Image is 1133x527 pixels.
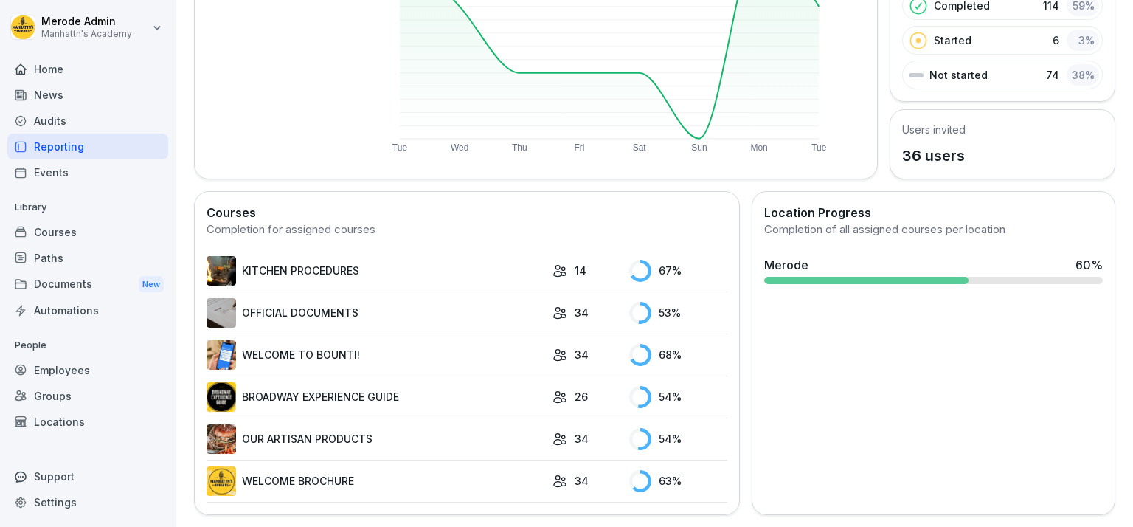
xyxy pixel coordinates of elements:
a: Events [7,159,168,185]
p: Merode Admin [41,15,132,28]
p: 34 [575,431,589,447]
a: WELCOME BROCHURE [207,466,545,496]
a: WELCOME TO BOUNTI! [207,340,545,370]
img: ejac0nauwq8k5t72z492sf9q.png [207,298,236,328]
div: 3 % [1067,30,1099,51]
a: Settings [7,489,168,515]
text: Thu [512,142,527,153]
a: Employees [7,357,168,383]
a: KITCHEN PROCEDURES [207,256,545,286]
div: 60 % [1075,256,1103,274]
div: 67 % [629,260,727,282]
p: 36 users [902,145,966,167]
img: g13ofhbnvnkja93or8f2wu04.png [207,382,236,412]
a: News [7,82,168,108]
text: Tue [392,142,408,153]
a: BROADWAY EXPERIENCE GUIDE [207,382,545,412]
img: o6stutclj8fenf9my2o1qei2.png [207,466,236,496]
div: 54 % [629,386,727,408]
div: 63 % [629,470,727,492]
h2: Location Progress [764,204,1103,221]
div: 38 % [1067,64,1099,86]
a: Courses [7,219,168,245]
p: 6 [1053,32,1059,48]
a: Groups [7,383,168,409]
text: Tue [812,142,828,153]
p: 74 [1046,67,1059,83]
a: Audits [7,108,168,134]
a: Home [7,56,168,82]
h5: Users invited [902,122,966,137]
img: b6xamxhvf3oim249scwp8rtl.png [207,424,236,454]
img: cg5lo66e1g15nr59ub5pszec.png [207,256,236,286]
p: 34 [575,347,589,362]
div: Completion for assigned courses [207,221,727,238]
text: Fri [575,142,585,153]
div: Completion of all assigned courses per location [764,221,1103,238]
p: 26 [575,389,588,404]
p: 34 [575,473,589,489]
h2: Courses [207,204,727,221]
div: Support [7,464,168,489]
p: Not started [929,67,988,83]
a: OFFICIAL DOCUMENTS [207,298,545,328]
text: Sun [692,142,707,153]
a: DocumentsNew [7,271,168,298]
p: People [7,334,168,357]
text: Wed [451,142,468,153]
a: Automations [7,297,168,323]
img: hm1d8mjyoy3ei8rvq6pjap3c.png [207,340,236,370]
p: Library [7,196,168,219]
a: Locations [7,409,168,435]
div: Merode [764,256,808,274]
div: 53 % [629,302,727,324]
p: Manhattn's Academy [41,29,132,39]
text: Sat [633,142,647,153]
a: Reporting [7,134,168,159]
div: 68 % [629,344,727,366]
p: 34 [575,305,589,320]
a: OUR ARTISAN PRODUCTS [207,424,545,454]
div: Documents [7,271,168,298]
p: Started [934,32,971,48]
text: Mon [751,142,768,153]
div: New [139,276,164,293]
a: Merode60% [758,250,1109,290]
div: 54 % [629,428,727,450]
p: 14 [575,263,586,278]
a: Paths [7,245,168,271]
